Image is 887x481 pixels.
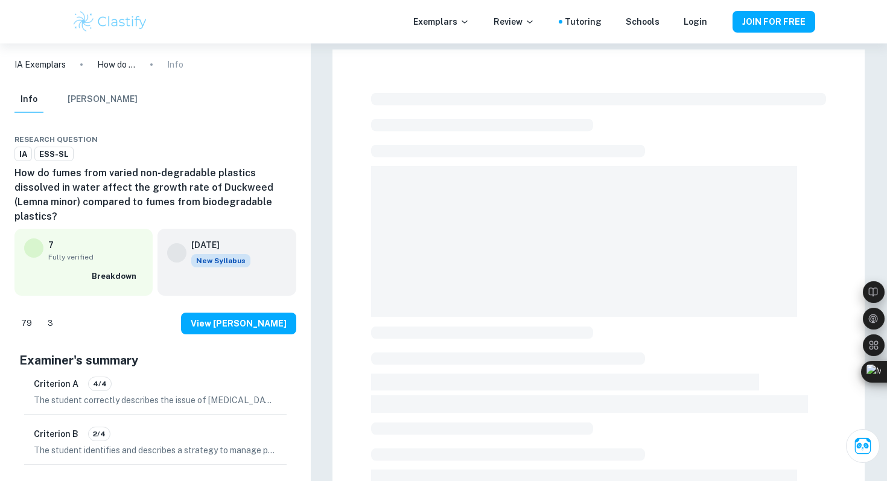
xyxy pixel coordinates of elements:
[14,147,32,162] a: IA
[89,428,110,439] span: 2/4
[191,238,241,252] h6: [DATE]
[14,317,39,330] span: 79
[19,351,291,369] h5: Examiner's summary
[250,132,260,147] div: Share
[14,166,296,224] h6: How do fumes from varied non-degradable plastics dissolved in water affect the growth rate of Duc...
[14,58,66,71] a: IA Exemplars
[48,252,143,263] span: Fully verified
[48,238,54,252] p: 7
[565,15,602,28] a: Tutoring
[413,15,469,28] p: Exemplars
[191,254,250,267] span: New Syllabus
[275,132,284,147] div: Bookmark
[35,148,73,161] span: ESS-SL
[626,15,660,28] a: Schools
[14,86,43,113] button: Info
[68,86,138,113] button: [PERSON_NAME]
[14,314,39,333] div: Like
[41,317,60,330] span: 3
[846,429,880,463] button: Ask Clai
[34,444,277,457] p: The student identifies and describes a strategy to manage plastic waste, focusing on research int...
[287,132,296,147] div: Report issue
[41,314,60,333] div: Dislike
[14,134,98,145] span: Research question
[167,58,183,71] p: Info
[34,427,78,441] h6: Criterion B
[15,148,31,161] span: IA
[34,393,277,407] p: The student correctly describes the issue of [MEDICAL_DATA], particularly in [GEOGRAPHIC_DATA], h...
[72,10,148,34] img: Clastify logo
[684,15,707,28] a: Login
[97,58,136,71] p: How do fumes from varied non-degradable plastics dissolved in water affect the growth rate of Duc...
[191,254,250,267] div: Starting from the May 2026 session, the ESS IA requirements have changed. We created this exempla...
[89,267,143,285] button: Breakdown
[262,132,272,147] div: Download
[34,377,78,390] h6: Criterion A
[717,19,723,25] button: Help and Feedback
[89,378,111,389] span: 4/4
[181,313,296,334] button: View [PERSON_NAME]
[494,15,535,28] p: Review
[34,147,74,162] a: ESS-SL
[733,11,815,33] button: JOIN FOR FREE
